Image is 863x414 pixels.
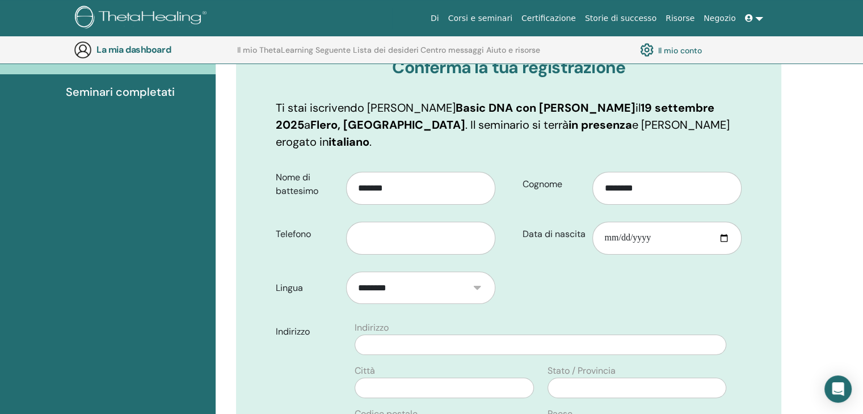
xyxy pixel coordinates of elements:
font: Lista dei desideri [353,45,419,55]
font: Di [431,14,439,23]
a: Risorse [661,8,699,29]
font: Flero, [GEOGRAPHIC_DATA] [310,117,465,132]
font: Storie di successo [585,14,656,23]
font: Il mio conto [658,45,702,56]
font: Centro messaggi [420,45,484,55]
font: Cognome [523,178,562,190]
font: Nome di battesimo [276,171,318,197]
font: . Il seminario si terrà [465,117,569,132]
font: 19 settembre 2025 [276,100,714,132]
font: e [PERSON_NAME] erogato in [276,117,730,149]
font: Basic DNA con [PERSON_NAME] [456,100,635,115]
font: il [635,100,641,115]
font: Aiuto e risorse [486,45,540,55]
a: Negozio [699,8,740,29]
font: Prossimi seminari [66,49,160,64]
font: Data di nascita [523,228,586,240]
img: logo.png [75,6,211,31]
div: Open Intercom Messenger [824,375,852,403]
a: Aiuto e risorse [486,45,540,64]
a: Storie di successo [580,8,661,29]
font: La mia dashboard [96,44,171,56]
a: Centro messaggi [420,45,484,64]
font: in presenza [569,117,632,132]
a: Corsi e seminari [444,8,517,29]
a: Il mio conto [640,40,702,60]
font: Ti stai iscrivendo [PERSON_NAME] [276,100,456,115]
font: Seguente [315,45,351,55]
a: Il mio ThetaLearning [237,45,313,64]
font: Indirizzo [276,326,310,337]
img: cog.svg [640,40,654,60]
font: Città [355,365,375,377]
font: Negozio [704,14,735,23]
a: Di [426,8,444,29]
font: Stato / Provincia [548,365,616,377]
font: italiano [329,134,369,149]
a: Lista dei desideri [353,45,419,64]
font: Corsi e seminari [448,14,512,23]
font: a [304,117,310,132]
font: . [369,134,372,149]
font: Il mio ThetaLearning [237,45,313,55]
a: Certificazione [517,8,580,29]
font: Lingua [276,282,303,294]
img: generic-user-icon.jpg [74,41,92,59]
font: Risorse [666,14,694,23]
font: Seminari completati [66,85,175,99]
font: Telefono [276,228,311,240]
font: Indirizzo [355,322,389,333]
a: Seguente [315,45,351,64]
font: Certificazione [521,14,576,23]
font: Conferma la tua registrazione [392,56,625,78]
